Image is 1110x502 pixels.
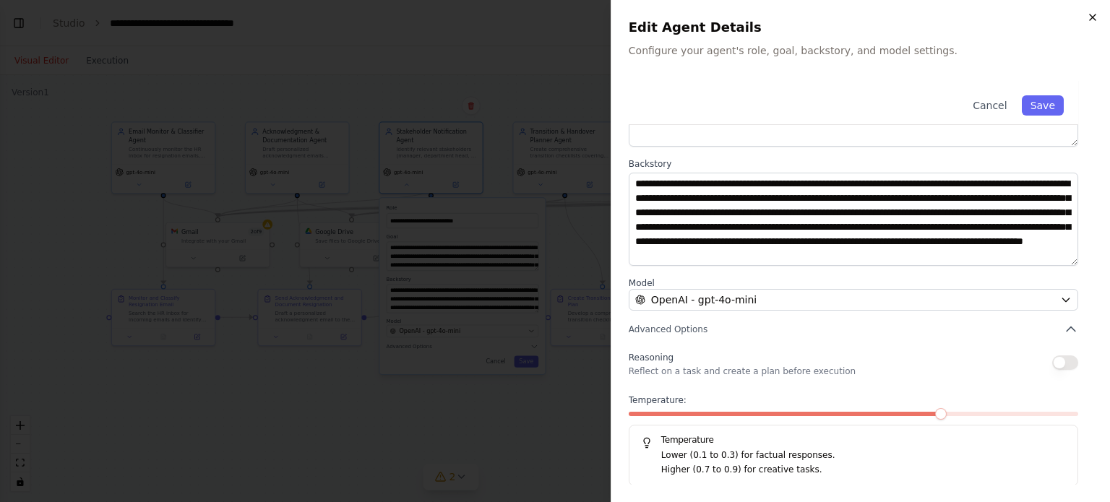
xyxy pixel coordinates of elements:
p: Higher (0.7 to 0.9) for creative tasks. [661,463,1066,477]
label: Backstory [629,158,1078,170]
h5: Temperature [641,434,1066,446]
label: Model [629,277,1078,289]
span: Advanced Options [629,324,707,335]
p: Lower (0.1 to 0.3) for factual responses. [661,449,1066,463]
span: Reasoning [629,352,674,363]
button: Advanced Options [629,322,1078,337]
h2: Edit Agent Details [629,17,1093,38]
p: Configure your agent's role, goal, backstory, and model settings. [629,43,1093,58]
button: OpenAI - gpt-4o-mini [629,289,1078,311]
span: OpenAI - gpt-4o-mini [651,293,757,307]
span: Temperature: [629,394,687,406]
button: Cancel [964,95,1015,116]
button: Save [1022,95,1064,116]
p: Reflect on a task and create a plan before execution [629,365,856,377]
